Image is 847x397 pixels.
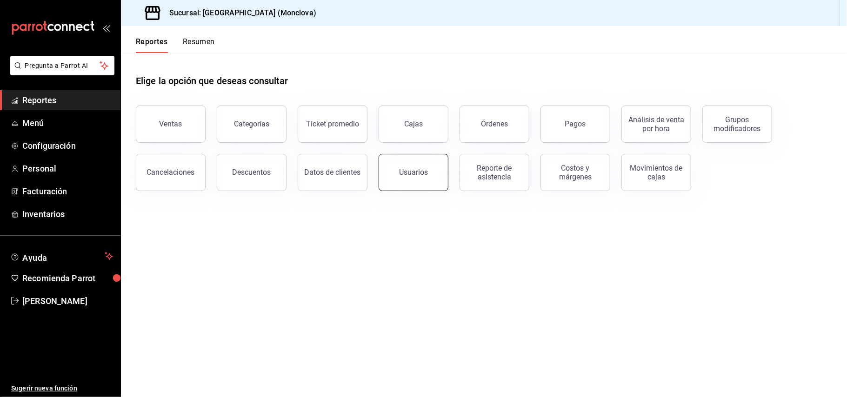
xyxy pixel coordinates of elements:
button: Órdenes [460,106,529,143]
div: Análisis de venta por hora [627,115,685,133]
h1: Elige la opción que deseas consultar [136,74,288,88]
div: Costos y márgenes [547,164,604,181]
span: Recomienda Parrot [22,272,113,285]
div: Cajas [404,119,423,128]
button: Pagos [540,106,610,143]
span: Ayuda [22,251,101,262]
div: Reporte de asistencia [466,164,523,181]
button: Reporte de asistencia [460,154,529,191]
span: Inventarios [22,208,113,220]
button: Análisis de venta por hora [621,106,691,143]
button: Usuarios [379,154,448,191]
button: open_drawer_menu [102,24,110,32]
button: Descuentos [217,154,287,191]
span: [PERSON_NAME] [22,295,113,307]
span: Sugerir nueva función [11,384,113,393]
button: Cancelaciones [136,154,206,191]
a: Pregunta a Parrot AI [7,67,114,77]
div: navigation tabs [136,37,215,53]
span: Facturación [22,185,113,198]
button: Ventas [136,106,206,143]
button: Pregunta a Parrot AI [10,56,114,75]
button: Categorías [217,106,287,143]
span: Personal [22,162,113,175]
div: Grupos modificadores [708,115,766,133]
button: Costos y márgenes [540,154,610,191]
button: Grupos modificadores [702,106,772,143]
span: Pregunta a Parrot AI [25,61,100,71]
div: Datos de clientes [305,168,361,177]
div: Usuarios [399,168,428,177]
div: Órdenes [481,119,508,128]
span: Configuración [22,139,113,152]
div: Ticket promedio [306,119,359,128]
span: Menú [22,117,113,129]
h3: Sucursal: [GEOGRAPHIC_DATA] (Monclova) [162,7,316,19]
button: Reportes [136,37,168,53]
div: Cancelaciones [147,168,195,177]
button: Datos de clientes [298,154,367,191]
button: Ticket promedio [298,106,367,143]
div: Descuentos [233,168,271,177]
div: Pagos [565,119,586,128]
button: Movimientos de cajas [621,154,691,191]
button: Cajas [379,106,448,143]
div: Movimientos de cajas [627,164,685,181]
span: Reportes [22,94,113,106]
div: Categorías [234,119,269,128]
div: Ventas [160,119,182,128]
button: Resumen [183,37,215,53]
